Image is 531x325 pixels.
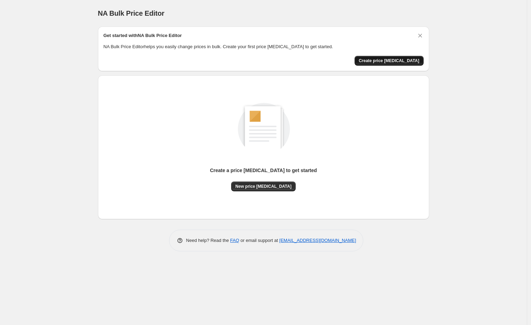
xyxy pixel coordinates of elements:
[230,238,239,243] a: FAQ
[417,32,424,39] button: Dismiss card
[98,9,165,17] span: NA Bulk Price Editor
[210,167,317,174] p: Create a price [MEDICAL_DATA] to get started
[355,56,424,66] button: Create price change job
[359,58,419,64] span: Create price [MEDICAL_DATA]
[104,43,424,50] p: NA Bulk Price Editor helps you easily change prices in bulk. Create your first price [MEDICAL_DAT...
[239,238,279,243] span: or email support at
[186,238,230,243] span: Need help? Read the
[231,182,296,191] button: New price [MEDICAL_DATA]
[235,184,291,189] span: New price [MEDICAL_DATA]
[104,32,182,39] h2: Get started with NA Bulk Price Editor
[279,238,356,243] a: [EMAIL_ADDRESS][DOMAIN_NAME]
